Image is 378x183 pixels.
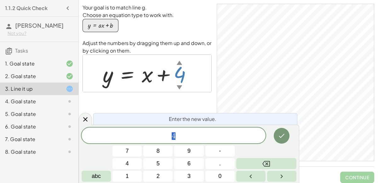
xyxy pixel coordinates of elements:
[172,132,175,140] span: 4
[187,147,191,155] span: 9
[169,115,216,123] span: Enter the new value.
[82,171,111,182] button: Alphabet
[274,128,289,144] button: Done
[219,159,221,168] span: .
[177,83,182,91] div: ▼
[5,148,56,156] div: 8. Goal state
[143,158,173,169] button: 5
[205,171,235,182] button: 0
[236,158,296,169] button: Backspace
[126,172,129,180] span: 1
[174,146,203,157] button: 9
[66,148,73,156] i: Task not started.
[217,4,374,161] canvas: Graphics View 1
[66,98,73,105] i: Task not started.
[15,22,64,29] span: [PERSON_NAME]
[5,85,56,93] div: 3. Line it up
[66,85,73,93] i: Task started.
[236,171,266,182] button: Left arrow
[157,147,160,155] span: 8
[157,172,160,180] span: 2
[174,158,203,169] button: 6
[5,98,56,105] div: 4. Goal state
[5,110,56,118] div: 5. Goal state
[205,146,235,157] button: Negative
[66,110,73,118] i: Task not started.
[112,146,142,157] button: 7
[187,172,191,180] span: 3
[157,159,160,168] span: 5
[5,60,56,67] div: 1. Goal state
[126,159,129,168] span: 4
[177,59,182,66] div: ▲
[174,171,203,182] button: 3
[143,146,173,157] button: 8
[112,158,142,169] button: 4
[66,135,73,143] i: Task not started.
[15,47,28,54] span: Tasks
[126,147,129,155] span: 7
[205,158,235,169] button: .
[112,171,142,182] button: 1
[83,39,212,54] p: Adjust the numbers by dragging them up and down, or by clicking on them.
[219,147,221,155] span: -
[92,172,101,180] span: abc
[83,11,212,19] p: Choose an equation type to work with.
[66,72,73,80] i: Task finished and correct.
[66,60,73,67] i: Task finished and correct.
[5,135,56,143] div: 7. Goal state
[267,171,296,182] button: Right arrow
[66,123,73,130] i: Task not started.
[5,4,48,12] h4: 1.1.2 Quick Check
[187,159,191,168] span: 6
[83,4,212,11] p: Your goal is to match line g.
[218,172,221,180] span: 0
[143,171,173,182] button: 2
[217,4,374,161] div: GeoGebra Classic
[5,72,56,80] div: 2. Goal state
[8,30,73,37] div: Not you?
[5,123,56,130] div: 6. Goal state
